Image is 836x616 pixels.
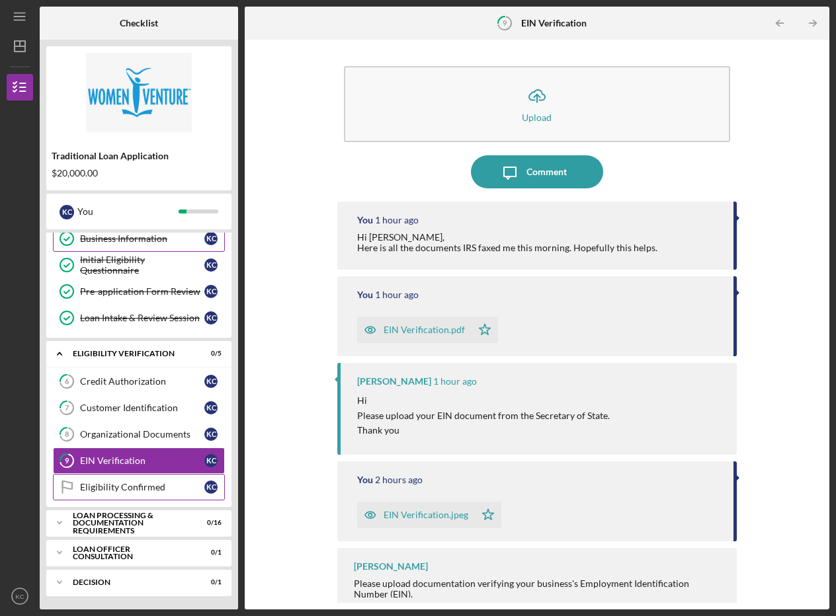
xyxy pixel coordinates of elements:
time: 2025-10-01 16:59 [375,289,419,300]
button: Comment [471,155,603,188]
a: Eligibility ConfirmedKC [53,474,225,500]
div: Traditional Loan Application [52,151,226,161]
div: Customer Identification [80,403,204,413]
div: Comment [526,155,567,188]
div: You [357,215,373,225]
time: 2025-10-01 16:30 [375,475,423,485]
time: 2025-10-01 16:37 [433,376,477,387]
tspan: 9 [503,19,507,27]
div: Eligibility Verification [73,350,188,358]
div: K C [204,401,218,414]
tspan: 9 [65,457,69,465]
div: Hi [PERSON_NAME], Here is all the documents IRS faxed me this morning. Hopefully this helps. [357,232,657,253]
img: Product logo [46,53,231,132]
div: 0 / 1 [198,578,222,586]
a: 8Organizational DocumentsKC [53,421,225,447]
div: Loan Processing & Documentation Requirements [73,512,188,535]
a: Initial Eligibility QuestionnaireKC [53,252,225,278]
div: K C [204,258,218,272]
a: Pre-application Form ReviewKC [53,278,225,305]
a: 9EIN VerificationKC [53,447,225,474]
tspan: 8 [65,430,69,439]
div: K C [204,285,218,298]
div: You [357,475,373,485]
div: Initial Eligibility Questionnaire [80,254,204,276]
div: Eligibility Confirmed [80,482,204,492]
a: Business InformationKC [53,225,225,252]
button: KC [7,583,33,609]
div: EIN Verification [80,455,204,466]
p: Please upload your EIN document from the Secretary of State. [357,408,610,423]
tspan: 7 [65,404,69,412]
text: KC [15,593,24,600]
button: EIN Verification.jpeg [357,502,501,528]
b: Checklist [120,18,158,28]
div: Loan Intake & Review Session [80,313,204,323]
div: Please upload documentation verifying your business's Employment Identification Number (EIN). [354,578,724,599]
a: 6Credit AuthorizationKC [53,368,225,395]
div: K C [204,232,218,245]
button: EIN Verification.pdf [357,317,498,343]
p: Thank you [357,423,610,438]
div: [PERSON_NAME] [357,376,431,387]
div: 0 / 16 [198,519,222,527]
a: 7Customer IdentificationKC [53,395,225,421]
div: You [357,289,373,300]
div: $20,000.00 [52,168,226,178]
div: Business Information [80,233,204,244]
button: Upload [344,66,731,142]
div: You [77,200,179,223]
div: Upload [522,112,552,122]
div: K C [204,481,218,494]
div: Credit Authorization [80,376,204,387]
div: 0 / 1 [198,549,222,557]
div: [PERSON_NAME] [354,561,428,572]
b: EIN Verification [521,18,587,28]
div: Pre-application Form Review [80,286,204,297]
div: Loan Officer Consultation [73,545,188,560]
div: 0 / 5 [198,350,222,358]
div: K C [60,205,74,219]
time: 2025-10-01 16:59 [375,215,419,225]
tspan: 6 [65,377,69,386]
div: K C [204,375,218,388]
div: Decision [73,578,188,586]
div: EIN Verification.jpeg [384,510,468,520]
div: K C [204,311,218,325]
div: K C [204,428,218,441]
p: Hi [357,393,610,408]
div: EIN Verification.pdf [384,325,465,335]
div: K C [204,454,218,467]
a: Loan Intake & Review SessionKC [53,305,225,331]
div: Organizational Documents [80,429,204,440]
